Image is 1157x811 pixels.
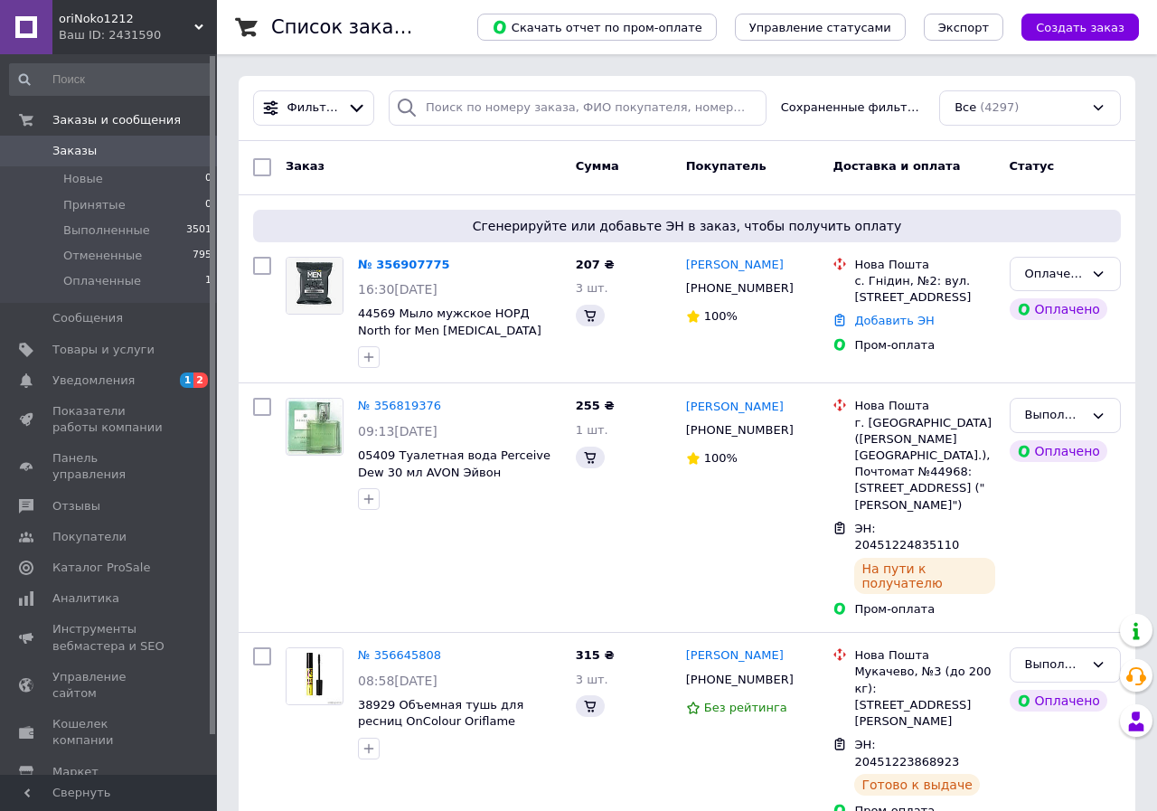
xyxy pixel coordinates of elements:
[287,99,341,117] span: Фильтры
[854,664,994,730] div: Мукачево, №3 (до 200 кг): [STREET_ADDRESS][PERSON_NAME]
[52,450,167,483] span: Панель управления
[286,647,343,705] a: Фото товару
[63,273,141,289] span: Оплаченные
[52,621,167,654] span: Инструменты вебмастера и SEO
[832,159,960,173] span: Доставка и оплата
[1025,655,1084,674] div: Выполнен
[854,415,994,514] div: г. [GEOGRAPHIC_DATA] ([PERSON_NAME][GEOGRAPHIC_DATA].), Почтомат №44968: [STREET_ADDRESS] ("[PERS...
[492,19,702,35] span: Скачать отчет по пром-оплате
[52,716,167,749] span: Кошелек компании
[9,63,213,96] input: Поиск
[854,738,959,769] span: ЭН: 20451223868923
[1010,159,1055,173] span: Статус
[52,403,167,436] span: Показатели работы компании
[854,647,994,664] div: Нова Пошта
[358,399,441,412] a: № 356819376
[854,522,959,552] span: ЭН: 20451224835110
[287,648,343,704] img: Фото товару
[286,159,325,173] span: Заказ
[686,673,794,686] span: [PHONE_NUMBER]
[52,590,119,607] span: Аналитика
[854,273,994,306] div: с. Гнідин, №2: вул. [STREET_ADDRESS]
[389,90,767,126] input: Поиск по номеру заказа, ФИО покупателя, номеру телефона, Email, номеру накладной
[704,451,738,465] span: 100%
[477,14,717,41] button: Скачать отчет по пром-оплате
[260,217,1114,235] span: Сгенерируйте или добавьте ЭН в заказ, чтобы получить оплату
[287,258,343,314] img: Фото товару
[576,648,615,662] span: 315 ₴
[52,143,97,159] span: Заказы
[52,498,100,514] span: Отзывы
[781,99,925,117] span: Сохраненные фильтры:
[52,310,123,326] span: Сообщения
[205,273,212,289] span: 1
[704,309,738,323] span: 100%
[704,701,787,714] span: Без рейтинга
[63,222,150,239] span: Выполненные
[576,399,615,412] span: 255 ₴
[686,399,784,416] a: [PERSON_NAME]
[854,601,994,618] div: Пром-оплата
[193,248,212,264] span: 795
[1025,406,1084,425] div: Выполнен
[576,159,619,173] span: Сумма
[980,100,1019,114] span: (4297)
[1036,21,1124,34] span: Создать заказ
[358,648,441,662] a: № 356645808
[358,424,437,439] span: 09:13[DATE]
[358,448,550,479] a: 05409 Туалетная вода Perceive Dew 30 мл AVON Эйвон
[686,281,794,295] span: [PHONE_NUMBER]
[735,14,906,41] button: Управление статусами
[686,257,784,274] a: [PERSON_NAME]
[271,16,427,38] h1: Список заказов
[286,398,343,456] a: Фото товару
[854,337,994,354] div: Пром-оплата
[59,11,194,27] span: oriNoko1212
[576,673,608,686] span: 3 шт.
[52,560,150,576] span: Каталог ProSale
[358,306,541,354] a: 44569 Мыло мужское НОРД North for Men [MEDICAL_DATA] Oriflame Орифлейм
[1010,298,1107,320] div: Оплачено
[854,257,994,273] div: Нова Пошта
[63,248,142,264] span: Отмененные
[854,558,994,594] div: На пути к получателю
[52,342,155,358] span: Товары и услуги
[686,647,784,665] a: [PERSON_NAME]
[358,258,450,271] a: № 356907775
[52,372,135,389] span: Уведомления
[193,372,208,388] span: 2
[938,21,989,34] span: Экспорт
[1010,690,1107,712] div: Оплачено
[1010,440,1107,462] div: Оплачено
[52,529,127,545] span: Покупатели
[1003,20,1139,33] a: Создать заказ
[205,197,212,213] span: 0
[686,159,767,173] span: Покупатель
[955,99,976,117] span: Все
[52,764,99,780] span: Маркет
[576,423,608,437] span: 1 шт.
[63,197,126,213] span: Принятые
[52,112,181,128] span: Заказы и сообщения
[576,258,615,271] span: 207 ₴
[686,423,794,437] span: [PHONE_NUMBER]
[186,222,212,239] span: 3501
[287,399,343,455] img: Фото товару
[854,398,994,414] div: Нова Пошта
[924,14,1003,41] button: Экспорт
[52,669,167,702] span: Управление сайтом
[286,257,343,315] a: Фото товару
[854,314,934,327] a: Добавить ЭН
[749,21,891,34] span: Управление статусами
[854,774,979,796] div: Готово к выдаче
[180,372,194,388] span: 1
[205,171,212,187] span: 0
[1025,265,1084,284] div: Оплаченный
[576,281,608,295] span: 3 шт.
[59,27,217,43] div: Ваш ID: 2431590
[1021,14,1139,41] button: Создать заказ
[358,674,437,688] span: 08:58[DATE]
[358,698,523,745] span: 38929 Объемная тушь для ресниц OnColour Oriflame Орифлейм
